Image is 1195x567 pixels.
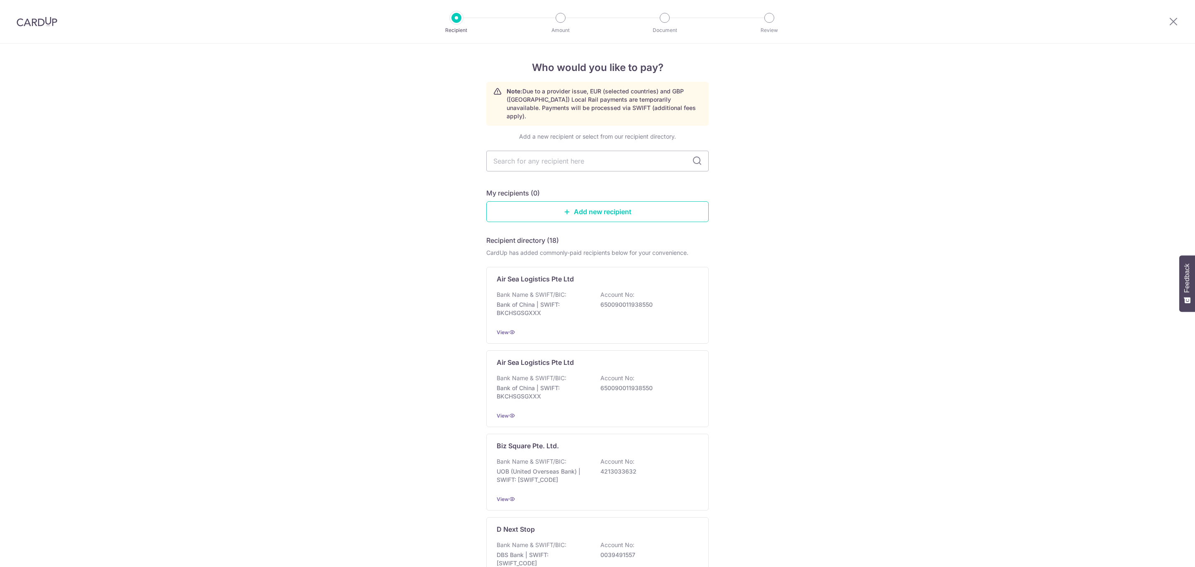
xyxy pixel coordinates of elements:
[486,151,709,171] input: Search for any recipient here
[497,384,590,401] p: Bank of China | SWIFT: BKCHSGSGXXX
[497,357,574,367] p: Air Sea Logistics Pte Ltd
[497,457,566,466] p: Bank Name & SWIFT/BIC:
[497,441,559,451] p: Biz Square Pte. Ltd.
[486,60,709,75] h4: Who would you like to pay?
[600,301,693,309] p: 650090011938550
[530,26,591,34] p: Amount
[600,374,634,382] p: Account No:
[497,274,574,284] p: Air Sea Logistics Pte Ltd
[497,291,566,299] p: Bank Name & SWIFT/BIC:
[1179,255,1195,312] button: Feedback - Show survey
[497,496,509,502] a: View
[600,551,693,559] p: 0039491557
[426,26,487,34] p: Recipient
[600,467,693,476] p: 4213033632
[507,87,702,120] p: Due to a provider issue, EUR (selected countries) and GBP ([GEOGRAPHIC_DATA]) Local Rail payments...
[1142,542,1187,563] iframe: Opens a widget where you can find more information
[497,329,509,335] a: View
[1183,264,1191,293] span: Feedback
[17,17,57,27] img: CardUp
[497,413,509,419] a: View
[497,374,566,382] p: Bank Name & SWIFT/BIC:
[497,467,590,484] p: UOB (United Overseas Bank) | SWIFT: [SWIFT_CODE]
[507,88,522,95] strong: Note:
[486,201,709,222] a: Add new recipient
[634,26,695,34] p: Document
[486,249,709,257] div: CardUp has added commonly-paid recipients below for your convenience.
[497,301,590,317] p: Bank of China | SWIFT: BKCHSGSGXXX
[600,384,693,392] p: 650090011938550
[497,541,566,549] p: Bank Name & SWIFT/BIC:
[739,26,800,34] p: Review
[486,132,709,141] div: Add a new recipient or select from our recipient directory.
[600,291,634,299] p: Account No:
[497,524,535,534] p: D Next Stop
[600,541,634,549] p: Account No:
[486,188,540,198] h5: My recipients (0)
[486,235,559,245] h5: Recipient directory (18)
[600,457,634,466] p: Account No:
